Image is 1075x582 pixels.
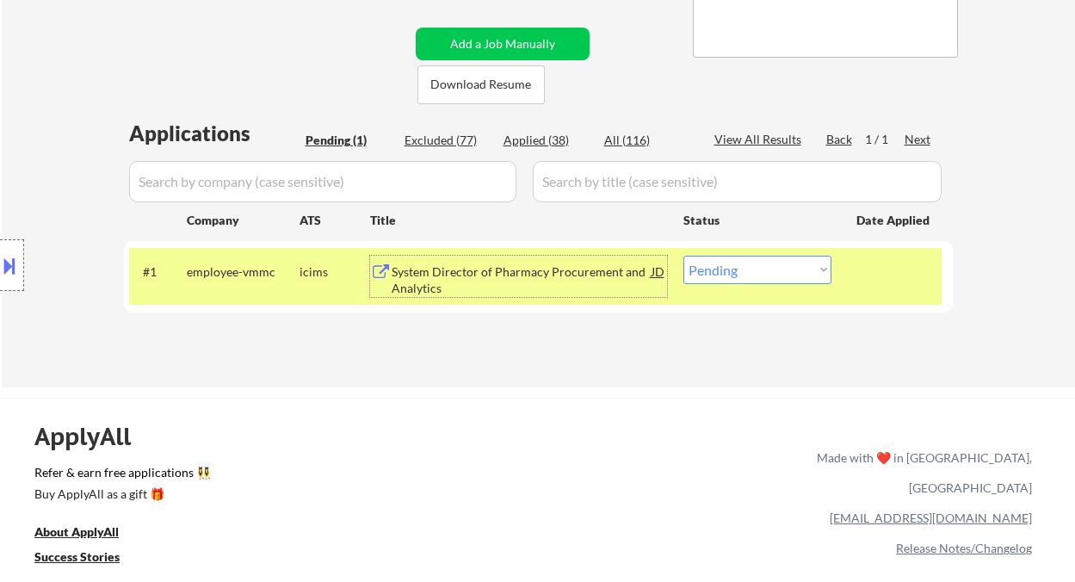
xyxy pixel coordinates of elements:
[300,263,370,281] div: icims
[392,263,652,297] div: System Director of Pharmacy Procurement and Analytics
[896,541,1032,555] a: Release Notes/Changelog
[34,488,207,500] div: Buy ApplyAll as a gift 🎁
[300,212,370,229] div: ATS
[34,467,457,485] a: Refer & earn free applications 👯‍♀️
[856,212,932,229] div: Date Applied
[34,422,151,451] div: ApplyAll
[533,161,942,202] input: Search by title (case sensitive)
[650,256,667,287] div: JD
[129,161,516,202] input: Search by company (case sensitive)
[810,443,1032,503] div: Made with ❤️ in [GEOGRAPHIC_DATA], [GEOGRAPHIC_DATA]
[830,511,1032,525] a: [EMAIL_ADDRESS][DOMAIN_NAME]
[370,212,667,229] div: Title
[683,204,831,235] div: Status
[865,131,905,148] div: 1 / 1
[34,524,119,539] u: About ApplyAll
[34,549,120,564] u: Success Stories
[417,65,545,104] button: Download Resume
[604,132,690,149] div: All (116)
[306,132,392,149] div: Pending (1)
[34,548,143,569] a: Success Stories
[905,131,932,148] div: Next
[416,28,590,60] button: Add a Job Manually
[826,131,854,148] div: Back
[714,131,806,148] div: View All Results
[405,132,491,149] div: Excluded (77)
[504,132,590,149] div: Applied (38)
[34,485,207,506] a: Buy ApplyAll as a gift 🎁
[34,523,143,544] a: About ApplyAll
